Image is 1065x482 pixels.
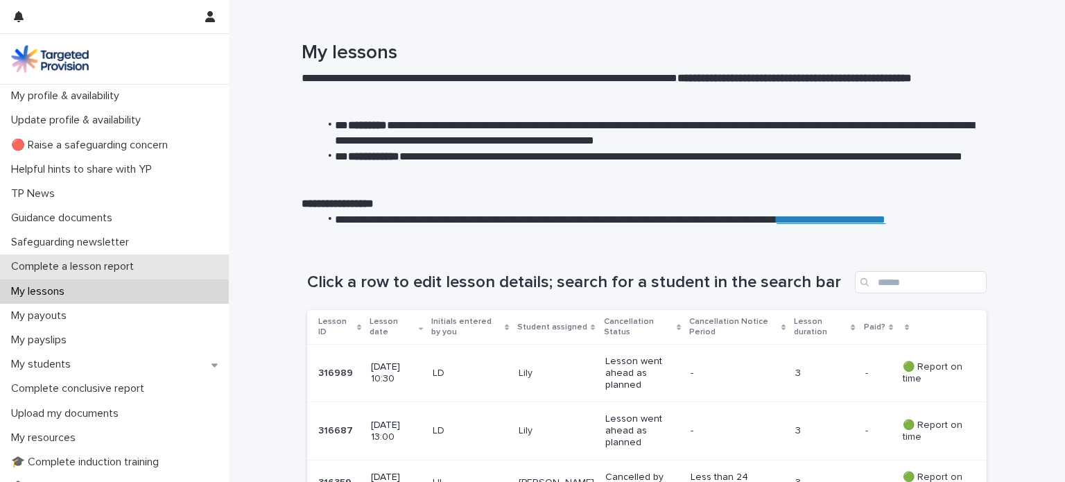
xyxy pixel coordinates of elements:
p: 3 [795,425,854,437]
tr: 316989316989 [DATE] 10:30LDLilyLesson went ahead as planned-3-- 🟢 Report on time [307,345,987,402]
p: TP News [6,187,66,200]
p: - [865,365,871,379]
p: My profile & availability [6,89,130,103]
p: Paid? [864,320,885,335]
p: Lesson duration [794,314,848,340]
p: Safeguarding newsletter [6,236,140,249]
p: 🟢 Report on time [903,361,964,385]
p: Helpful hints to share with YP [6,163,163,176]
p: Student assigned [517,320,587,335]
p: Lesson went ahead as planned [605,413,679,448]
p: Upload my documents [6,407,130,420]
p: [DATE] 13:00 [371,420,422,443]
p: Lesson went ahead as planned [605,356,679,390]
h1: Click a row to edit lesson details; search for a student in the search bar [307,273,849,293]
p: 🔴 Raise a safeguarding concern [6,139,179,152]
p: 🎓 Complete induction training [6,456,170,469]
p: Lily [519,368,594,379]
p: My students [6,358,82,371]
p: LD [433,425,508,437]
p: Guidance documents [6,212,123,225]
p: Complete a lesson report [6,260,145,273]
p: - [691,425,768,437]
p: Lesson date [370,314,415,340]
input: Search [855,271,987,293]
p: 🟢 Report on time [903,420,964,443]
p: My lessons [6,285,76,298]
p: Cancellation Notice Period [689,314,778,340]
p: Cancellation Status [604,314,673,340]
p: Lesson ID [318,314,354,340]
p: [DATE] 10:30 [371,361,422,385]
p: Initials entered by you [431,314,501,340]
tr: 316687316687 [DATE] 13:00LDLilyLesson went ahead as planned-3-- 🟢 Report on time [307,402,987,460]
p: - [865,422,871,437]
h1: My lessons [302,42,981,65]
img: M5nRWzHhSzIhMunXDL62 [11,45,89,73]
p: My payslips [6,334,78,347]
p: 3 [795,368,854,379]
p: LD [433,368,508,379]
p: Complete conclusive report [6,382,155,395]
p: 316687 [318,422,356,437]
p: My payouts [6,309,78,322]
p: 316989 [318,365,356,379]
p: Lily [519,425,594,437]
p: - [691,368,768,379]
p: Update profile & availability [6,114,152,127]
p: My resources [6,431,87,445]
